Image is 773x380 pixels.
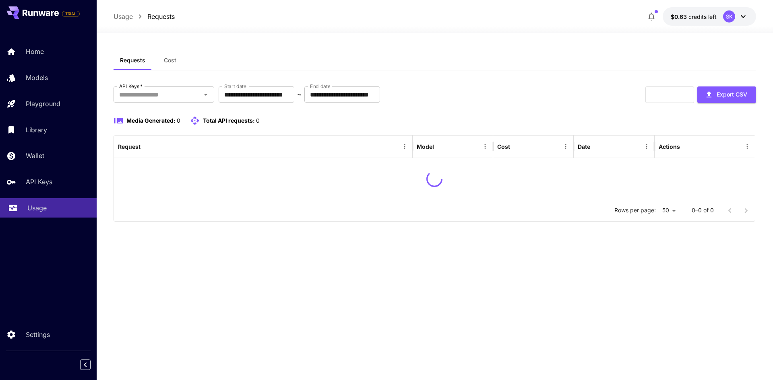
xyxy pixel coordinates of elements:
[742,141,753,152] button: Menu
[114,12,175,21] nav: breadcrumb
[256,117,260,124] span: 0
[671,13,688,20] span: $0.63
[114,12,133,21] a: Usage
[26,99,60,109] p: Playground
[310,83,330,90] label: End date
[560,141,571,152] button: Menu
[641,141,652,152] button: Menu
[671,12,717,21] div: $0.63411
[119,83,143,90] label: API Keys
[578,143,590,150] div: Date
[692,206,714,214] p: 0–0 of 0
[663,7,756,26] button: $0.63411SK
[177,117,180,124] span: 0
[688,13,717,20] span: credits left
[200,89,211,100] button: Open
[86,357,97,372] div: Collapse sidebar
[164,57,176,64] span: Cost
[26,330,50,339] p: Settings
[697,86,756,103] button: Export CSV
[126,117,176,124] span: Media Generated:
[659,205,679,216] div: 50
[297,90,302,99] p: ~
[141,141,153,152] button: Sort
[147,12,175,21] a: Requests
[399,141,410,152] button: Menu
[480,141,491,152] button: Menu
[26,73,48,82] p: Models
[203,117,255,124] span: Total API requests:
[80,359,91,370] button: Collapse sidebar
[27,203,47,213] p: Usage
[62,11,79,17] span: TRIAL
[591,141,602,152] button: Sort
[62,9,80,18] span: Add your payment card to enable full platform functionality.
[120,57,145,64] span: Requests
[417,143,434,150] div: Model
[26,47,44,56] p: Home
[723,10,735,23] div: SK
[118,143,141,150] div: Request
[26,151,44,160] p: Wallet
[497,143,510,150] div: Cost
[511,141,522,152] button: Sort
[224,83,246,90] label: Start date
[26,125,47,135] p: Library
[659,143,680,150] div: Actions
[614,206,656,214] p: Rows per page:
[26,177,52,187] p: API Keys
[435,141,446,152] button: Sort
